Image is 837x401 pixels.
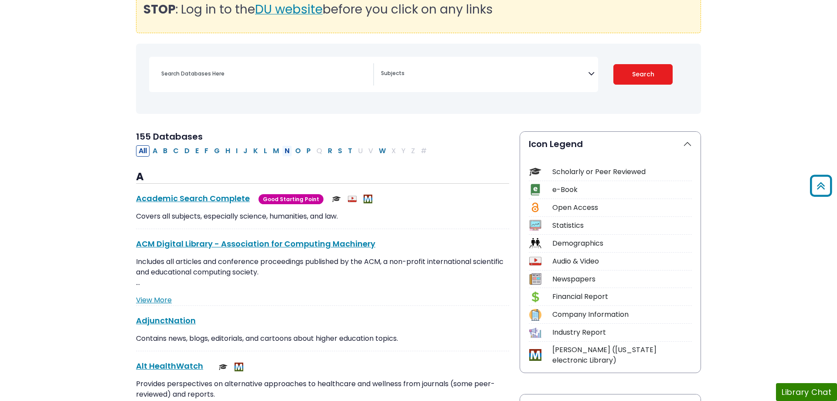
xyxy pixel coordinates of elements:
[529,255,541,267] img: Icon Audio & Video
[136,193,250,204] a: Academic Search Complete
[293,145,303,157] button: Filter Results O
[150,145,160,157] button: Filter Results A
[255,7,323,16] a: DU website
[552,220,692,231] div: Statistics
[259,194,323,204] span: Good Starting Point
[552,327,692,338] div: Industry Report
[136,145,430,155] div: Alpha-list to filter by first letter of database name
[552,256,692,267] div: Audio & Video
[529,327,541,339] img: Icon Industry Report
[136,360,203,371] a: Alt HealthWatch
[160,145,170,157] button: Filter Results B
[136,44,701,114] nav: Search filters
[136,130,203,143] span: 155 Databases
[136,315,196,326] a: AdjunctNation
[529,237,541,249] img: Icon Demographics
[156,67,373,80] input: Search database by title or keyword
[323,1,493,18] span: before you click on any links
[143,1,255,18] span: : Log in to the
[530,202,541,213] img: Icon Open Access
[348,195,357,203] img: Audio & Video
[529,291,541,303] img: Icon Financial Report
[332,195,341,203] img: Scholarly or Peer Reviewed
[219,363,228,371] img: Scholarly or Peer Reviewed
[529,349,541,361] img: Icon MeL (Michigan electronic Library)
[255,1,323,18] span: DU website
[211,145,222,157] button: Filter Results G
[136,238,375,249] a: ACM Digital Library - Association for Computing Machinery
[529,273,541,285] img: Icon Newspapers
[251,145,261,157] button: Filter Results K
[241,145,250,157] button: Filter Results J
[552,309,692,320] div: Company Information
[223,145,233,157] button: Filter Results H
[552,238,692,249] div: Demographics
[520,132,701,156] button: Icon Legend
[136,257,509,288] p: Includes all articles and conference proceedings published by the ACM, a non-profit international...
[235,363,243,371] img: MeL (Michigan electronic Library)
[193,145,201,157] button: Filter Results E
[552,345,692,366] div: [PERSON_NAME] ([US_STATE] electronic Library)
[136,295,172,305] a: View More
[613,64,673,85] button: Submit for Search Results
[170,145,181,157] button: Filter Results C
[552,167,692,177] div: Scholarly or Peer Reviewed
[529,184,541,195] img: Icon e-Book
[345,145,355,157] button: Filter Results T
[335,145,345,157] button: Filter Results S
[552,274,692,284] div: Newspapers
[282,145,292,157] button: Filter Results N
[776,383,837,401] button: Library Chat
[233,145,240,157] button: Filter Results I
[529,166,541,178] img: Icon Scholarly or Peer Reviewed
[381,71,588,78] textarea: Search
[136,211,509,222] p: Covers all subjects, especially science, humanities, and law.
[529,309,541,321] img: Icon Company Information
[807,178,835,193] a: Back to Top
[136,379,509,400] p: Provides perspectives on alternative approaches to healthcare and wellness from journals (some pe...
[143,1,176,18] strong: STOP
[364,195,372,203] img: MeL (Michigan electronic Library)
[270,145,282,157] button: Filter Results M
[376,145,388,157] button: Filter Results W
[136,333,509,344] p: Contains news, blogs, editorials, and cartoons about higher education topics.
[136,145,150,157] button: All
[552,202,692,213] div: Open Access
[182,145,192,157] button: Filter Results D
[261,145,270,157] button: Filter Results L
[304,145,313,157] button: Filter Results P
[529,219,541,231] img: Icon Statistics
[325,145,335,157] button: Filter Results R
[552,291,692,302] div: Financial Report
[136,171,509,184] h3: A
[202,145,211,157] button: Filter Results F
[552,185,692,195] div: e-Book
